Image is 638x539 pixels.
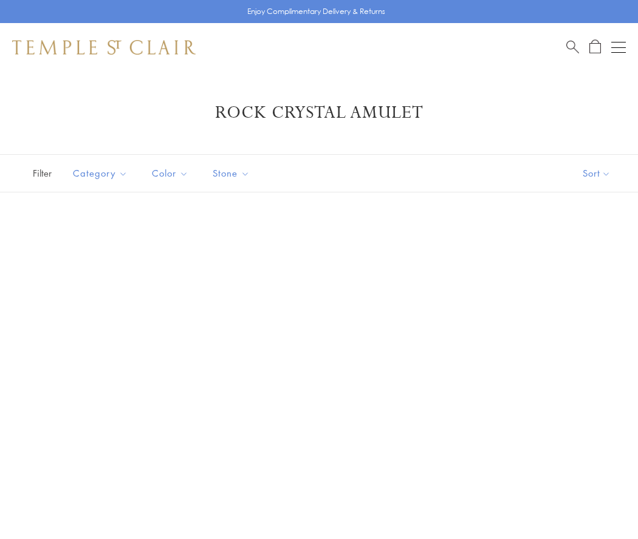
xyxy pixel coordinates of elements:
[589,39,601,55] a: Open Shopping Bag
[30,102,608,124] h1: Rock Crystal Amulet
[247,5,385,18] p: Enjoy Complimentary Delivery & Returns
[67,166,137,181] span: Category
[204,160,259,187] button: Stone
[611,40,626,55] button: Open navigation
[555,155,638,192] button: Show sort by
[64,160,137,187] button: Category
[12,40,196,55] img: Temple St. Clair
[207,166,259,181] span: Stone
[146,166,197,181] span: Color
[143,160,197,187] button: Color
[566,39,579,55] a: Search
